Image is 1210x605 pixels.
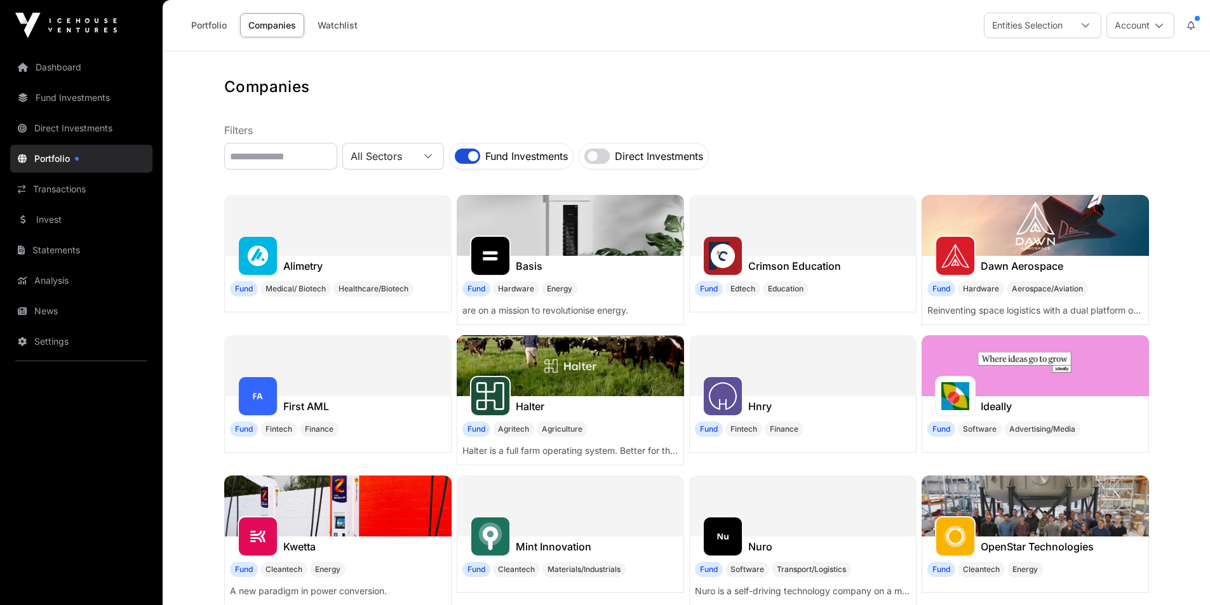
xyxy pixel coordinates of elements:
[695,562,723,577] span: Fund
[695,281,723,296] span: Fund
[981,258,1063,274] a: Dawn Aerospace
[777,564,846,575] span: Transport/Logistics
[542,424,582,434] span: Agriculture
[476,382,504,410] img: Halter-Favicon.svg
[927,422,955,437] span: Fund
[498,564,535,575] span: Cleantech
[10,53,152,81] a: Dashboard
[730,564,764,575] span: Software
[922,335,1149,396] img: Ideally
[1146,544,1210,605] iframe: Chat Widget
[927,562,955,577] span: Fund
[339,284,408,294] span: Healthcare/Biotech
[457,335,684,396] img: Halter
[548,564,621,575] span: Materials/Industrials
[730,424,757,434] span: Fintech
[283,399,329,414] a: First AML
[748,539,772,554] a: Nuro
[927,281,955,296] span: Fund
[183,13,235,37] a: Portfolio
[343,145,413,168] span: All Sectors
[941,382,969,410] img: 1691116078143.jpeg
[922,195,1149,256] img: Dawn Aerospace
[266,424,292,434] span: Fintech
[10,328,152,356] a: Settings
[10,297,152,325] a: News
[15,13,117,38] img: Icehouse Ventures Logo
[266,284,326,294] span: Medical/ Biotech
[770,424,798,434] span: Finance
[224,77,1149,97] h1: Companies
[963,284,999,294] span: Hardware
[748,399,772,414] a: Hnry
[941,522,969,550] img: OpenStar.svg
[498,424,529,434] span: Agritech
[1012,564,1038,575] span: Energy
[963,564,1000,575] span: Cleantech
[985,13,1070,37] div: Entities Selection
[305,424,333,434] span: Finance
[283,258,323,274] a: Alimetry
[230,585,446,597] p: A new paradigm in power conversion.
[10,267,152,295] a: Analysis
[922,475,1149,536] img: OpenStar Technologies
[230,562,258,577] span: Fund
[485,149,568,164] label: Fund Investments
[224,475,452,536] img: Kwetta
[709,242,737,270] img: unnamed.jpg
[10,145,152,173] a: Portfolio
[748,258,841,274] a: Crimson Education
[266,564,302,575] span: Cleantech
[709,382,737,410] img: Hnry.svg
[695,585,911,597] p: Nuro is a self-driving technology company on a mission to make autonomy accessible to all.
[981,539,1094,554] a: OpenStar Technologies
[516,258,542,274] a: Basis
[768,284,803,294] span: Education
[547,284,572,294] span: Energy
[963,424,997,434] span: Software
[230,422,258,437] span: Fund
[476,522,504,550] img: Mint.svg
[244,522,272,550] img: SVGs_Kwetta.svg
[462,562,490,577] span: Fund
[462,422,490,437] span: Fund
[10,114,152,142] a: Direct Investments
[615,149,703,164] label: Direct Investments
[315,564,340,575] span: Energy
[457,195,684,256] a: Basis
[516,539,591,554] a: Mint Innovation
[1012,284,1083,294] span: Aerospace/Aviation
[10,84,152,112] a: Fund Investments
[516,399,544,414] a: Halter
[283,539,316,554] h1: Kwetta
[476,242,504,270] img: SVGs_Basis.svg
[244,242,272,270] img: Alimetry.svg
[10,175,152,203] a: Transactions
[695,422,723,437] span: Fund
[1009,424,1075,434] span: Advertising/Media
[240,13,304,37] a: Companies
[730,284,755,294] span: Edtech
[309,13,366,37] a: Watchlist
[462,444,678,457] p: Halter is a full farm operating system. Better for the planet, better for the animals, better for...
[1106,13,1174,38] button: Account
[10,236,152,264] a: Statements
[224,123,1149,138] p: Filters
[981,399,1012,414] a: Ideally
